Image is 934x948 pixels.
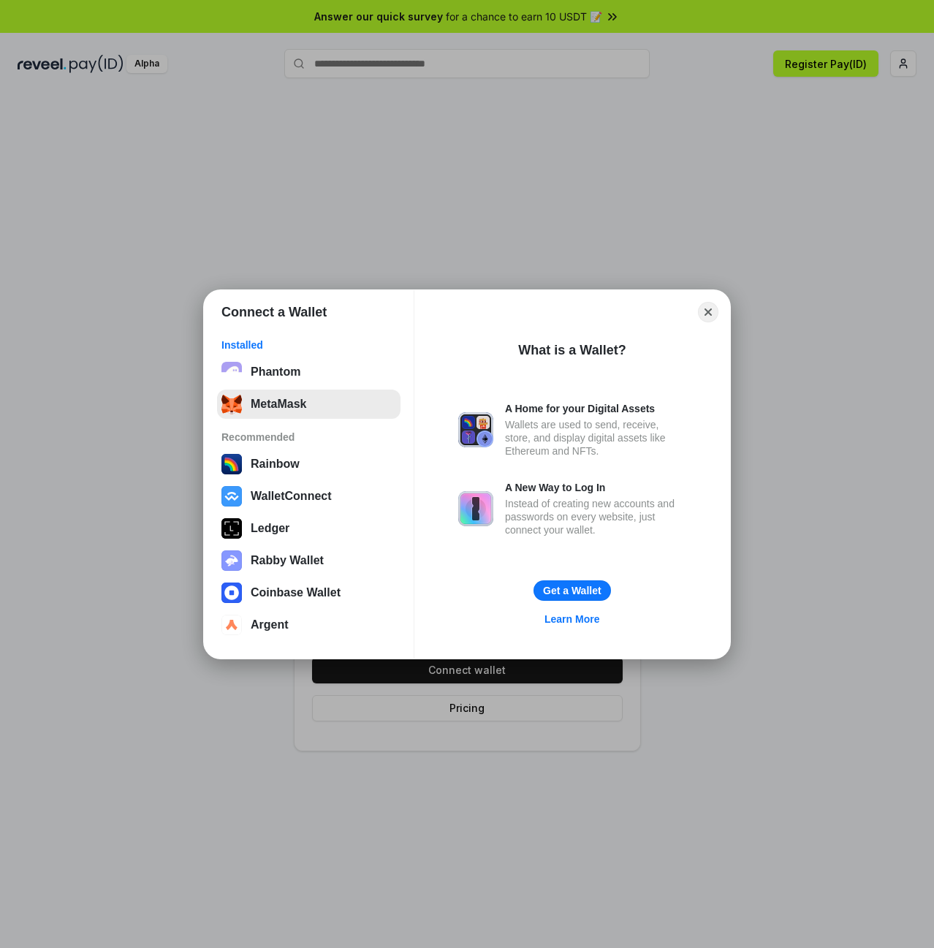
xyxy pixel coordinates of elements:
[251,365,300,379] div: Phantom
[251,618,289,632] div: Argent
[251,554,324,567] div: Rabby Wallet
[505,481,686,494] div: A New Way to Log In
[221,362,242,382] img: epq2vO3P5aLWl15yRS7Q49p1fHTx2Sgh99jU3kfXv7cnPATIVQHAx5oQs66JWv3SWEjHOsb3kKgmE5WNBxBId7C8gm8wEgOvz...
[544,613,599,626] div: Learn More
[217,578,400,607] button: Coinbase Wallet
[217,450,400,479] button: Rainbow
[217,610,400,640] button: Argent
[221,583,242,603] img: svg+xml,%3Csvg%20width%3D%2228%22%20height%3D%2228%22%20viewBox%3D%220%200%2028%2028%22%20fill%3D...
[458,412,493,447] img: svg+xml,%3Csvg%20xmlns%3D%22http%3A%2F%2Fwww.w3.org%2F2000%2Fsvg%22%20fill%3D%22none%22%20viewBox...
[221,615,242,635] img: svg+xml,%3Csvg%20width%3D%2228%22%20height%3D%2228%22%20viewBox%3D%220%200%2028%2028%22%20fill%3D...
[251,522,289,535] div: Ledger
[505,418,686,458] div: Wallets are used to send, receive, store, and display digital assets like Ethereum and NFTs.
[251,458,300,471] div: Rainbow
[221,486,242,507] img: svg+xml,%3Csvg%20width%3D%2228%22%20height%3D%2228%22%20viewBox%3D%220%200%2028%2028%22%20fill%3D...
[217,482,400,511] button: WalletConnect
[217,546,400,575] button: Rabby Wallet
[221,338,396,352] div: Installed
[534,580,611,601] button: Get a Wallet
[217,357,400,387] button: Phantom
[217,390,400,419] button: MetaMask
[251,586,341,599] div: Coinbase Wallet
[251,490,332,503] div: WalletConnect
[221,454,242,474] img: svg+xml,%3Csvg%20width%3D%22120%22%20height%3D%22120%22%20viewBox%3D%220%200%20120%20120%22%20fil...
[221,303,327,321] h1: Connect a Wallet
[698,302,718,322] button: Close
[505,402,686,415] div: A Home for your Digital Assets
[251,398,306,411] div: MetaMask
[518,341,626,359] div: What is a Wallet?
[505,497,686,536] div: Instead of creating new accounts and passwords on every website, just connect your wallet.
[221,394,242,414] img: svg+xml;base64,PHN2ZyB3aWR0aD0iMzUiIGhlaWdodD0iMzQiIHZpZXdCb3g9IjAgMCAzNSAzNCIgZmlsbD0ibm9uZSIgeG...
[458,491,493,526] img: svg+xml,%3Csvg%20xmlns%3D%22http%3A%2F%2Fwww.w3.org%2F2000%2Fsvg%22%20fill%3D%22none%22%20viewBox...
[221,518,242,539] img: svg+xml,%3Csvg%20xmlns%3D%22http%3A%2F%2Fwww.w3.org%2F2000%2Fsvg%22%20width%3D%2228%22%20height%3...
[536,610,608,629] a: Learn More
[217,514,400,543] button: Ledger
[221,550,242,571] img: svg+xml,%3Csvg%20xmlns%3D%22http%3A%2F%2Fwww.w3.org%2F2000%2Fsvg%22%20fill%3D%22none%22%20viewBox...
[543,584,601,597] div: Get a Wallet
[221,431,396,444] div: Recommended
